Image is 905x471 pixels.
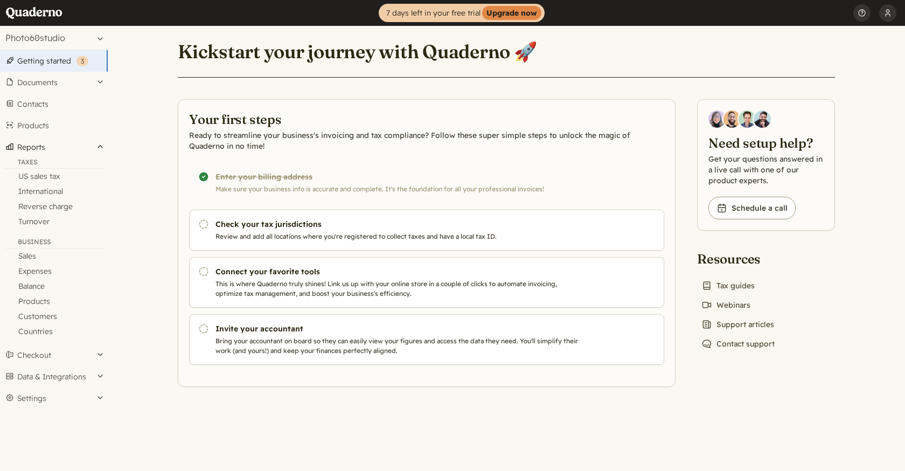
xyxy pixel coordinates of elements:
a: Contact support [697,336,779,351]
img: Ivo Oltmans, Business Developer at Quaderno [739,110,756,128]
img: Diana Carrasco, Account Executive at Quaderno [708,110,726,128]
a: Support articles [697,317,778,332]
p: Bring your accountant on board so they can easily view your figures and access the data they need... [215,336,583,356]
div: Taxes [4,158,103,169]
h2: Your first steps [189,110,664,128]
h2: Need setup help? [708,134,824,151]
a: Schedule a call [708,197,796,219]
p: Ready to streamline your business's invoicing and tax compliance? Follow these super simple steps... [189,130,664,151]
a: Tax guides [697,278,759,293]
div: Business [4,238,103,248]
a: Check your tax jurisdictions Review and add all locations where you're registered to collect taxe... [189,210,664,251]
h3: Check your tax jurisdictions [215,219,583,230]
img: Jairo Fumero, Account Executive at Quaderno [723,110,741,128]
strong: Upgrade now [482,6,541,20]
img: Javier Rubio, DevRel at Quaderno [754,110,771,128]
a: Connect your favorite tools This is where Quaderno truly shines! Link us up with your online stor... [189,257,664,308]
h1: Kickstart your journey with Quaderno 🚀 [178,40,537,64]
h3: Invite your accountant [215,323,583,334]
span: 3 [81,57,84,65]
h2: Resources [697,250,779,267]
h3: Connect your favorite tools [215,266,583,277]
p: Get your questions answered in a live call with one of our product experts. [708,154,824,186]
p: This is where Quaderno truly shines! Link us up with your online store in a couple of clicks to a... [215,279,583,299]
a: 7 days left in your free trialUpgrade now [379,4,545,22]
p: Review and add all locations where you're registered to collect taxes and have a local tax ID. [215,232,583,241]
a: Invite your accountant Bring your accountant on board so they can easily view your figures and ac... [189,314,664,365]
a: Webinars [697,297,755,313]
